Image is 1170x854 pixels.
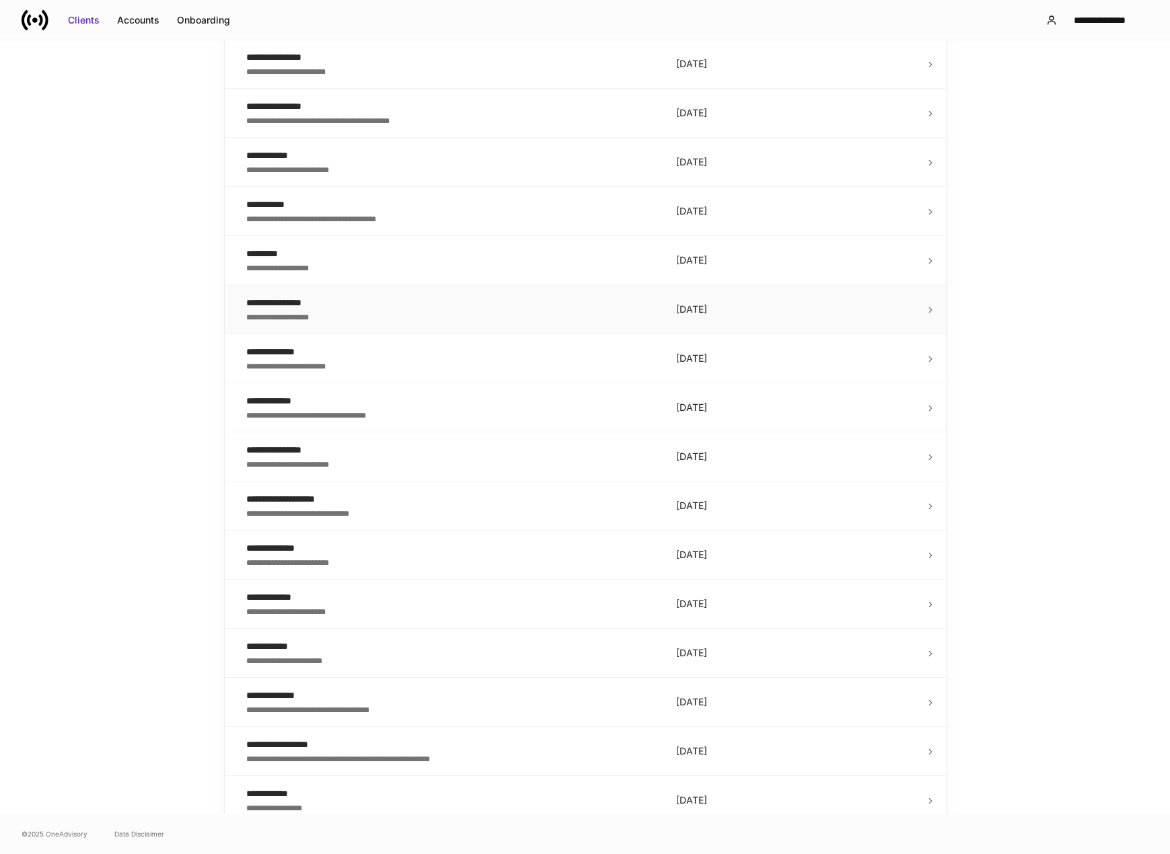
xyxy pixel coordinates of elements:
[676,597,914,611] p: [DATE]
[676,155,914,169] p: [DATE]
[676,793,914,807] p: [DATE]
[177,13,230,27] div: Onboarding
[676,352,914,365] p: [DATE]
[59,9,108,31] button: Clients
[676,57,914,71] p: [DATE]
[676,254,914,267] p: [DATE]
[676,106,914,120] p: [DATE]
[108,9,168,31] button: Accounts
[117,13,159,27] div: Accounts
[676,695,914,709] p: [DATE]
[676,646,914,660] p: [DATE]
[168,9,239,31] button: Onboarding
[114,828,164,839] a: Data Disclaimer
[676,744,914,758] p: [DATE]
[676,401,914,414] p: [DATE]
[676,548,914,561] p: [DATE]
[676,499,914,512] p: [DATE]
[676,450,914,463] p: [DATE]
[22,828,87,839] span: © 2025 OneAdvisory
[68,13,100,27] div: Clients
[676,303,914,316] p: [DATE]
[676,204,914,218] p: [DATE]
